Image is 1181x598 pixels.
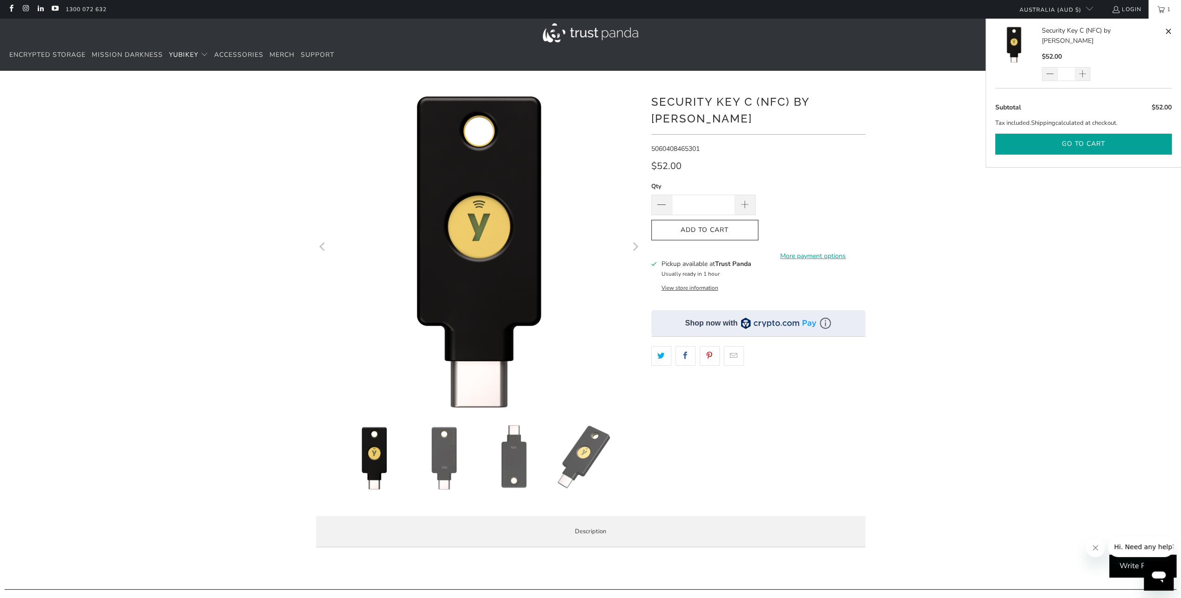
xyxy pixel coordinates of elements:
p: Tax included. calculated at checkout. [995,118,1172,128]
span: Accessories [214,50,263,59]
a: Support [301,44,334,66]
button: Previous [316,85,331,411]
h3: Pickup available at [661,259,751,269]
span: 5060408465301 [651,144,700,153]
span: Merch [270,50,295,59]
label: Description [316,516,865,547]
a: 1300 072 632 [66,4,107,14]
a: Accessories [214,44,263,66]
button: Next [628,85,642,411]
span: $52.00 [1152,103,1172,112]
img: Trust Panda Australia [543,23,638,42]
span: YubiKey [169,50,198,59]
a: Security Key C (NFC) by [PERSON_NAME] [1042,26,1162,47]
button: Go to cart [995,134,1172,155]
div: Shop now with [685,318,738,328]
img: Security Key C (NFC) by Yubico - Trust Panda [481,425,547,490]
b: Trust Panda [715,259,751,268]
iframe: Reviews Widget [651,382,865,413]
span: Support [301,50,334,59]
a: Merch [270,44,295,66]
a: Share this on Pinterest [700,346,720,366]
a: Trust Panda Australia on Facebook [7,6,15,13]
span: Add to Cart [661,226,749,234]
a: More payment options [761,251,865,261]
img: Security Key C (NFC) by Yubico - Trust Panda [551,425,616,490]
a: Login [1112,4,1141,14]
img: Security Key C (NFC) by Yubico - Trust Panda [342,425,407,490]
span: Subtotal [995,103,1021,112]
iframe: Message from company [1108,537,1174,557]
iframe: Button to launch messaging window [1144,561,1174,591]
a: Encrypted Storage [9,44,86,66]
a: Security Key C (NFC) by Yubico - Trust Panda [316,85,642,411]
div: Write Review [1109,555,1176,578]
span: $52.00 [651,160,682,172]
nav: Translation missing: en.navigation.header.main_nav [9,44,334,66]
a: Security Key C (NFC) by Yubico [995,26,1042,81]
span: $52.00 [1042,52,1062,61]
span: Mission Darkness [92,50,163,59]
label: Qty [651,181,756,191]
a: Mission Darkness [92,44,163,66]
button: View store information [661,284,718,292]
summary: YubiKey [169,44,208,66]
h1: Security Key C (NFC) by [PERSON_NAME] [651,92,865,127]
a: Email this to a friend [724,346,744,366]
button: Add to Cart [651,220,758,241]
span: Hi. Need any help? [6,7,67,14]
img: Security Key C (NFC) by Yubico [995,26,1033,63]
a: Trust Panda Australia on LinkedIn [36,6,44,13]
a: Shipping [1031,118,1055,128]
a: Share this on Facebook [675,346,695,366]
a: Share this on Twitter [651,346,671,366]
a: Trust Panda Australia on YouTube [51,6,59,13]
span: Encrypted Storage [9,50,86,59]
a: Trust Panda Australia on Instagram [21,6,29,13]
small: Usually ready in 1 hour [661,270,719,278]
img: Security Key C (NFC) by Yubico - Trust Panda [412,425,477,490]
iframe: Close message [1086,538,1105,557]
